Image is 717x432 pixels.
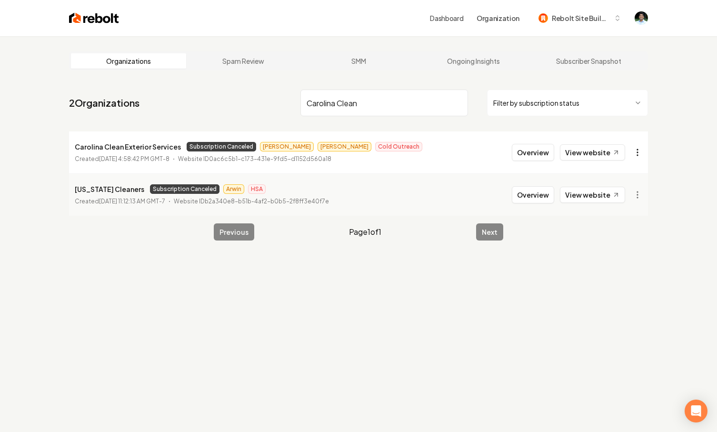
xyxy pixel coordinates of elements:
[178,154,331,164] p: Website ID 0ac6c5b1-c173-431e-9fd5-d1152d560a18
[69,96,139,110] a: 2Organizations
[187,142,256,151] span: Subscription Canceled
[223,184,244,194] span: Arwin
[75,141,181,152] p: Carolina Clean Exterior Services
[560,144,625,161] a: View website
[531,53,646,69] a: Subscriber Snapshot
[150,184,219,194] span: Subscription Canceled
[300,90,468,116] input: Search by name or ID
[685,400,707,422] div: Open Intercom Messenger
[512,186,554,203] button: Overview
[512,144,554,161] button: Overview
[186,53,301,69] a: Spam Review
[260,142,314,151] span: [PERSON_NAME]
[560,187,625,203] a: View website
[301,53,416,69] a: SMM
[69,11,119,25] img: Rebolt Logo
[538,13,548,23] img: Rebolt Site Builder
[71,53,186,69] a: Organizations
[635,11,648,25] img: Arwin Rahmatpanah
[99,155,169,162] time: [DATE] 4:58:42 PM GMT-8
[430,13,463,23] a: Dashboard
[416,53,531,69] a: Ongoing Insights
[174,197,329,206] p: Website ID b2a340e8-b51b-4af2-b0b5-2f8ff3e40f7e
[75,154,169,164] p: Created
[349,226,381,238] span: Page 1 of 1
[318,142,371,151] span: [PERSON_NAME]
[75,183,144,195] p: [US_STATE] Cleaners
[99,198,165,205] time: [DATE] 11:12:13 AM GMT-7
[635,11,648,25] button: Open user button
[552,13,610,23] span: Rebolt Site Builder
[375,142,422,151] span: Cold Outreach
[75,197,165,206] p: Created
[471,10,525,27] button: Organization
[248,184,266,194] span: HSA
